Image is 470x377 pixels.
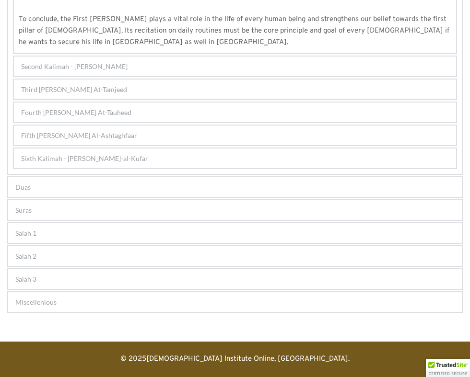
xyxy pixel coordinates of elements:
[21,153,148,163] span: Sixth Kalimah - [PERSON_NAME]-al-Kufar
[19,15,451,47] span: To conclude, the First [PERSON_NAME] plays a vital role in the life of every human being and stre...
[21,107,131,117] span: Fourth [PERSON_NAME] At-Tauheed
[21,61,128,71] span: Second Kalimah - [PERSON_NAME]
[15,251,36,261] span: Salah 2
[21,130,137,140] span: Fifth [PERSON_NAME] Al-Ashtaghfaar
[15,274,36,284] span: Salah 3
[146,354,348,364] a: [DEMOGRAPHIC_DATA] Institute Online, [GEOGRAPHIC_DATA]
[348,354,350,364] span: .
[120,354,146,364] span: © 2025
[15,297,57,307] span: Miscellenious
[21,84,127,94] span: Third [PERSON_NAME] At-Tamjeed
[426,359,470,377] div: TrustedSite Certified
[15,205,32,215] span: Suras
[15,228,36,238] span: Salah 1
[15,182,31,192] span: Duas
